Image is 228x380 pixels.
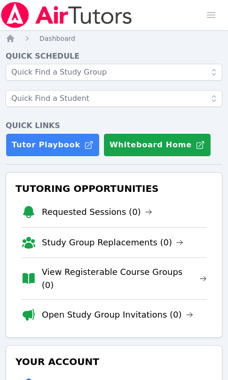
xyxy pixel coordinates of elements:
a: Open Study Group Invitations (0) [42,308,193,321]
nav: Breadcrumb [6,34,222,43]
a: Dashboard [39,34,75,43]
a: Requested Sessions (0) [42,205,152,219]
h4: Quick Schedule [6,51,222,62]
input: Quick Find a Study Group [6,64,222,81]
h4: Quick Links [6,120,222,131]
a: Study Group Replacements (0) [42,236,183,249]
span: Dashboard [39,35,75,42]
h3: Your Account [14,353,214,370]
a: Tutor Playbook [6,133,100,157]
a: View Registerable Course Groups (0) [42,266,207,292]
h3: Tutoring Opportunities [14,180,214,197]
button: Whiteboard Home [103,133,211,157]
input: Quick Find a Student [6,90,222,107]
